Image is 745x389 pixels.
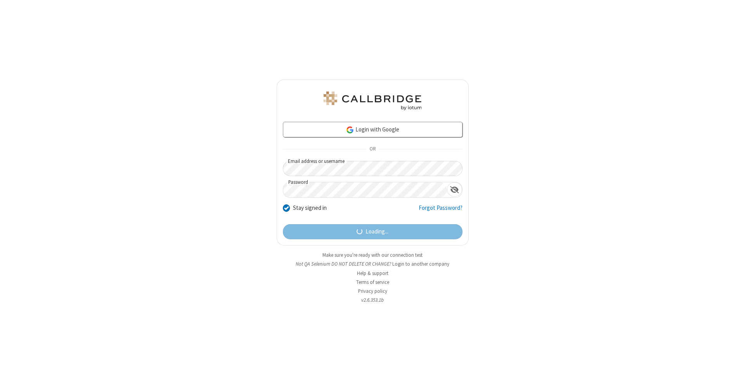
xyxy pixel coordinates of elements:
a: Help & support [357,270,388,277]
input: Password [283,182,447,197]
label: Stay signed in [293,204,327,213]
span: OR [366,144,379,155]
input: Email address or username [283,161,463,176]
img: QA Selenium DO NOT DELETE OR CHANGE [322,92,423,110]
span: Loading... [366,227,388,236]
a: Login with Google [283,122,463,137]
li: Not QA Selenium DO NOT DELETE OR CHANGE? [277,260,469,268]
a: Forgot Password? [419,204,463,218]
a: Terms of service [356,279,389,285]
button: Login to another company [392,260,449,268]
button: Loading... [283,224,463,240]
a: Privacy policy [358,288,387,294]
img: google-icon.png [346,126,354,134]
li: v2.6.353.1b [277,296,469,304]
div: Show password [447,182,462,197]
a: Make sure you're ready with our connection test [322,252,423,258]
